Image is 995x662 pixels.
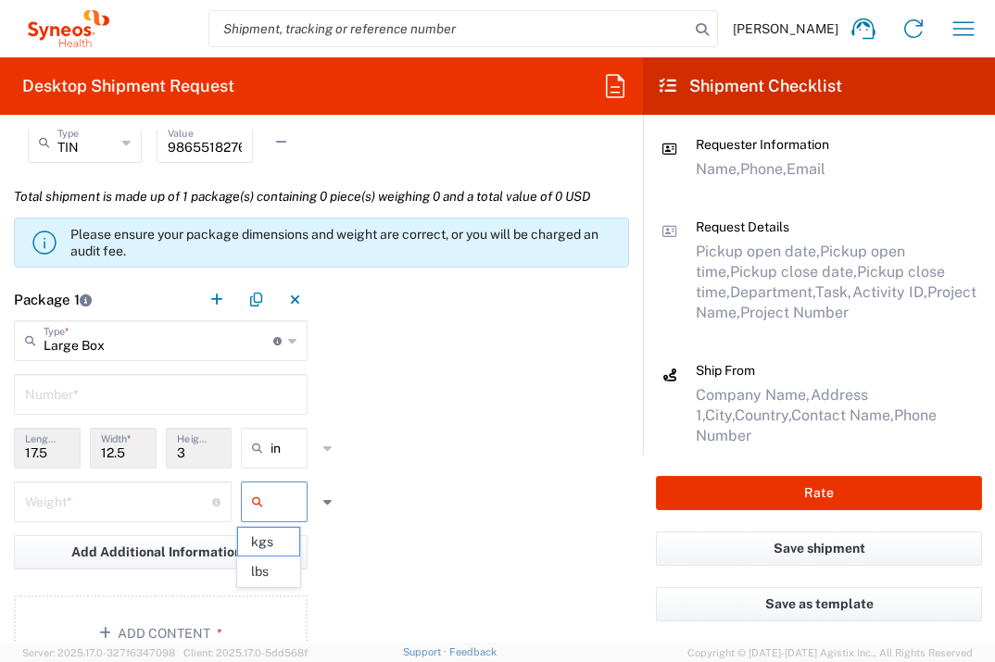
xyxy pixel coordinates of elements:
[730,263,857,281] span: Pickup close date,
[730,283,815,301] span: Department,
[815,283,852,301] span: Task,
[656,476,982,510] button: Rate
[791,406,894,424] span: Contact Name,
[696,137,829,152] span: Requester Information
[449,646,497,657] a: Feedback
[696,363,755,378] span: Ship From
[656,531,982,566] button: Save shipment
[14,291,92,309] h2: Package 1
[696,160,740,178] span: Name,
[740,160,787,178] span: Phone,
[209,11,689,46] input: Shipment, tracking or reference number
[787,160,825,178] span: Email
[740,304,849,321] span: Project Number
[696,243,820,260] span: Pickup open date,
[70,226,621,259] p: Please ensure your package dimensions and weight are correct, or you will be charged an audit fee.
[687,644,973,661] span: Copyright © [DATE]-[DATE] Agistix Inc., All Rights Reserved
[696,219,789,234] span: Request Details
[22,647,175,658] span: Server: 2025.17.0-327f6347098
[852,283,927,301] span: Activity ID,
[696,386,811,404] span: Company Name,
[733,20,838,37] span: [PERSON_NAME]
[656,587,982,621] button: Save as template
[22,75,234,97] h2: Desktop Shipment Request
[403,646,449,657] a: Support
[238,557,299,586] span: lbs
[183,647,308,658] span: Client: 2025.17.0-5dd568f
[71,543,242,561] span: Add Additional Information
[735,406,791,424] span: Country,
[14,535,308,569] button: Add Additional Information
[705,406,735,424] span: City,
[238,528,299,556] span: kgs
[660,75,842,97] h2: Shipment Checklist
